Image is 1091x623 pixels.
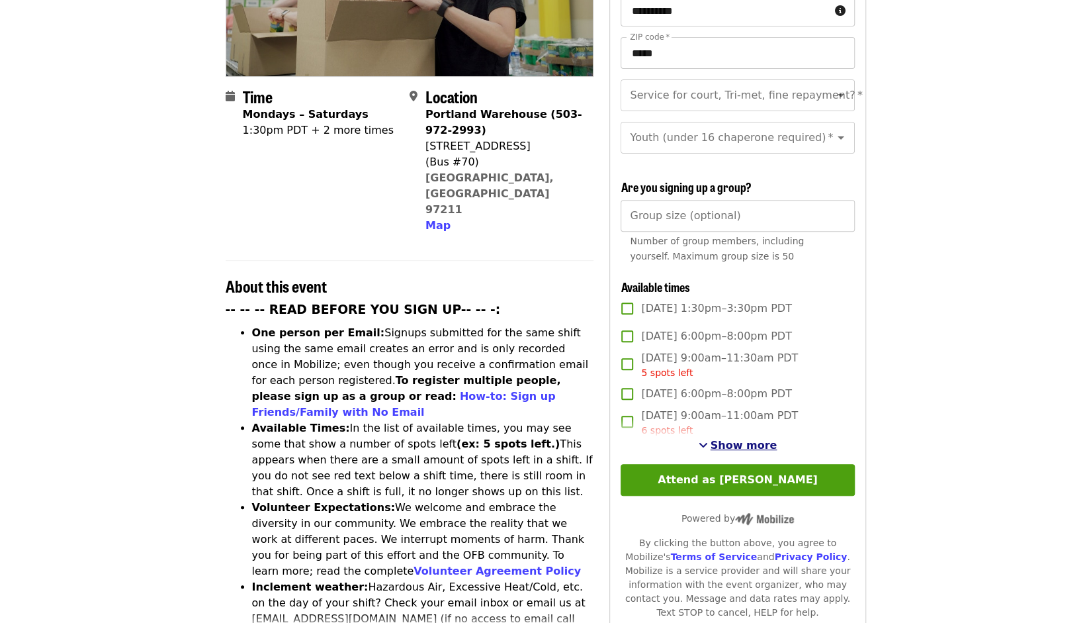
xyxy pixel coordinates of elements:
[835,5,846,17] i: circle-info icon
[425,154,583,170] div: (Bus #70)
[425,219,451,232] span: Map
[457,438,560,450] strong: (ex: 5 spots left.)
[252,581,369,593] strong: Inclement weather:
[621,278,689,295] span: Available times
[425,171,554,216] a: [GEOGRAPHIC_DATA], [GEOGRAPHIC_DATA] 97211
[252,422,350,434] strong: Available Times:
[226,303,501,316] strong: -- -- -- READ BEFORE YOU SIGN UP-- -- -:
[681,513,794,524] span: Powered by
[621,178,751,195] span: Are you signing up a group?
[414,565,581,577] a: Volunteer Agreement Policy
[243,122,394,138] div: 1:30pm PDT + 2 more times
[410,90,417,103] i: map-marker-alt icon
[425,85,478,108] span: Location
[621,200,854,232] input: [object Object]
[641,350,798,380] span: [DATE] 9:00am–11:30am PDT
[641,367,693,378] span: 5 spots left
[226,274,327,297] span: About this event
[252,420,594,500] li: In the list of available times, you may see some that show a number of spots left This appears wh...
[641,301,791,316] span: [DATE] 1:30pm–3:30pm PDT
[774,551,847,562] a: Privacy Policy
[832,128,850,147] button: Open
[621,464,854,496] button: Attend as [PERSON_NAME]
[425,108,582,136] strong: Portland Warehouse (503-972-2993)
[699,438,777,454] button: See more timeslots
[641,328,791,344] span: [DATE] 6:00pm–8:00pm PDT
[243,85,273,108] span: Time
[243,108,369,120] strong: Mondays – Saturdays
[621,37,854,69] input: ZIP code
[226,90,235,103] i: calendar icon
[630,33,670,41] label: ZIP code
[641,386,791,402] span: [DATE] 6:00pm–8:00pm PDT
[252,326,385,339] strong: One person per Email:
[252,501,396,514] strong: Volunteer Expectations:
[832,86,850,105] button: Open
[252,500,594,579] li: We welcome and embrace the diversity in our community. We embrace the reality that we work at dif...
[252,374,561,403] strong: To register multiple people, please sign up as a group or read:
[252,390,556,418] a: How-to: Sign up Friends/Family with No Email
[711,439,777,452] span: Show more
[641,425,693,436] span: 6 spots left
[252,325,594,420] li: Signups submitted for the same shift using the same email creates an error and is only recorded o...
[735,513,794,525] img: Powered by Mobilize
[630,236,804,262] span: Number of group members, including yourself. Maximum group size is 50
[621,536,854,620] div: By clicking the button above, you agree to Mobilize's and . Mobilize is a service provider and wi...
[425,218,451,234] button: Map
[670,551,757,562] a: Terms of Service
[425,138,583,154] div: [STREET_ADDRESS]
[641,408,798,438] span: [DATE] 9:00am–11:00am PDT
